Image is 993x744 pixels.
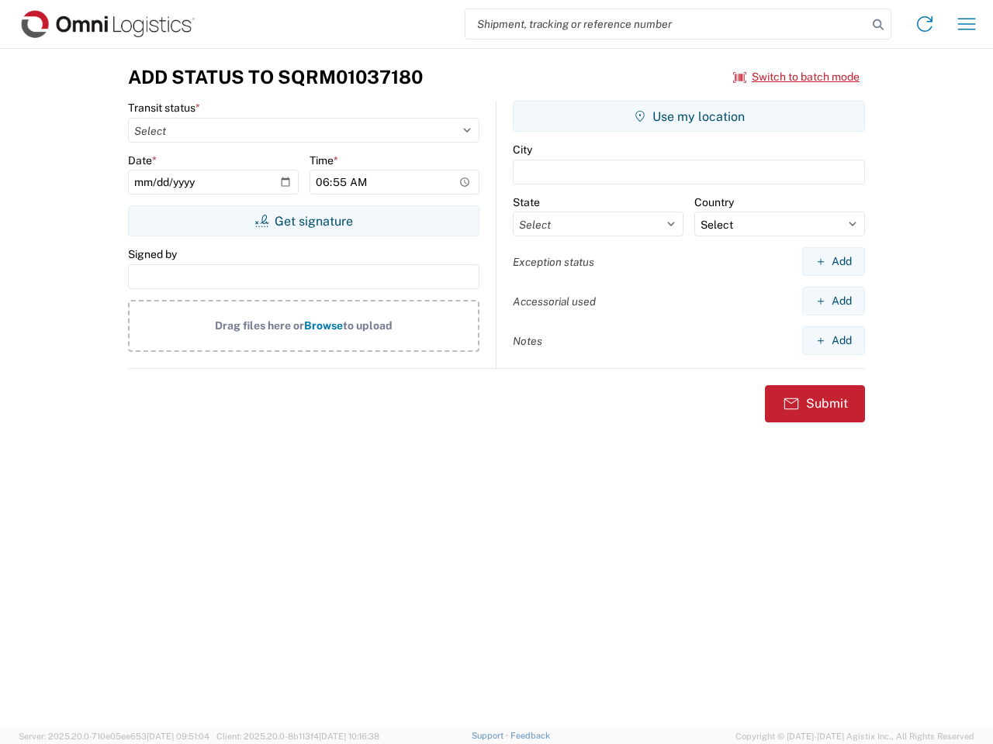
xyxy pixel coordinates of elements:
span: to upload [343,319,393,332]
h3: Add Status to SQRM01037180 [128,66,423,88]
label: State [513,195,540,209]
span: [DATE] 09:51:04 [147,732,209,741]
button: Switch to batch mode [733,64,860,90]
button: Get signature [128,205,479,236]
label: City [513,143,532,157]
label: Notes [513,334,542,348]
button: Add [802,326,865,355]
span: [DATE] 10:16:38 [319,732,379,741]
label: Country [694,195,734,209]
button: Use my location [513,101,865,132]
label: Time [310,153,338,167]
a: Feedback [510,731,550,740]
span: Drag files here or [215,319,304,332]
button: Submit [765,385,865,422]
span: Copyright © [DATE]-[DATE] Agistix Inc., All Rights Reserved [735,729,974,743]
label: Exception status [513,255,594,269]
span: Browse [304,319,343,332]
label: Signed by [128,247,177,261]
label: Accessorial used [513,294,596,308]
span: Server: 2025.20.0-710e05ee653 [19,732,209,741]
label: Date [128,153,157,167]
span: Client: 2025.20.0-8b113f4 [216,732,379,741]
button: Add [802,247,865,276]
button: Add [802,287,865,315]
a: Support [472,731,510,740]
input: Shipment, tracking or reference number [465,9,867,39]
label: Transit status [128,101,200,115]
